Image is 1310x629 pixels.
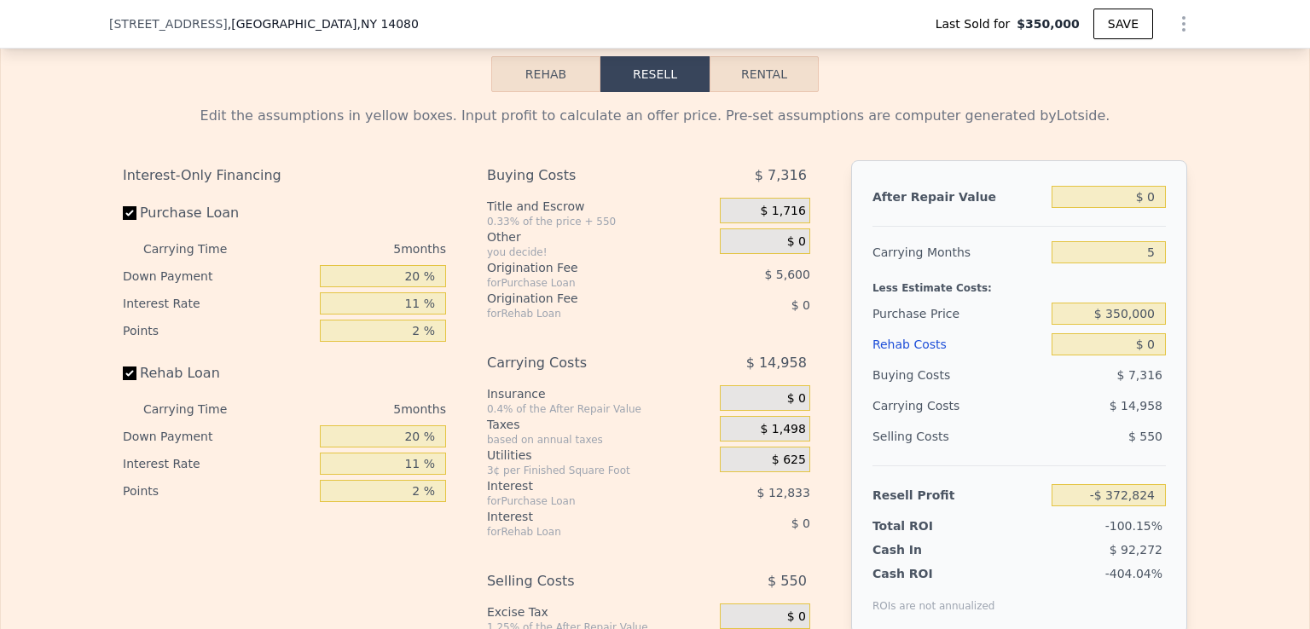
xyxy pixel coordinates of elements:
[487,525,677,539] div: for Rehab Loan
[487,290,677,307] div: Origination Fee
[710,56,819,92] button: Rental
[746,348,807,378] span: $ 14,958
[123,317,313,344] div: Points
[487,385,713,402] div: Insurance
[123,206,136,220] input: Purchase Loan
[760,204,805,219] span: $ 1,716
[123,450,313,477] div: Interest Rate
[1110,543,1162,557] span: $ 92,272
[487,416,713,433] div: Taxes
[123,198,313,228] label: Purchase Loan
[491,56,600,92] button: Rehab
[487,433,713,447] div: based on annual taxes
[487,402,713,416] div: 0.4% of the After Repair Value
[123,106,1187,126] div: Edit the assumptions in yellow boxes. Input profit to calculate an offer price. Pre-set assumptio...
[872,565,995,582] div: Cash ROI
[487,603,713,620] div: Excise Tax
[356,17,418,31] span: , NY 14080
[791,298,810,312] span: $ 0
[872,421,1045,452] div: Selling Costs
[487,160,677,191] div: Buying Costs
[936,15,1017,32] span: Last Sold for
[487,494,677,508] div: for Purchase Loan
[787,234,806,250] span: $ 0
[487,228,713,245] div: Other
[123,358,313,389] label: Rehab Loan
[487,508,677,525] div: Interest
[123,290,313,317] div: Interest Rate
[487,307,677,320] div: for Rehab Loan
[143,395,254,423] div: Carrying Time
[123,423,313,450] div: Down Payment
[872,390,979,421] div: Carrying Costs
[600,56,710,92] button: Resell
[872,360,1045,390] div: Buying Costs
[772,453,806,468] span: $ 625
[755,160,807,191] span: $ 7,316
[872,541,979,558] div: Cash In
[1105,567,1162,580] span: -404.04%
[261,235,446,263] div: 5 months
[143,235,254,263] div: Carrying Time
[757,486,810,499] span: $ 12,833
[872,582,995,613] div: ROIs are not annualized
[872,298,1045,329] div: Purchase Price
[872,480,1045,511] div: Resell Profit
[768,566,807,597] span: $ 550
[764,268,809,281] span: $ 5,600
[487,198,713,215] div: Title and Escrow
[1117,368,1162,382] span: $ 7,316
[1128,430,1162,443] span: $ 550
[872,517,979,534] div: Total ROI
[1105,519,1162,533] span: -100.15%
[487,477,677,494] div: Interest
[228,15,419,32] span: , [GEOGRAPHIC_DATA]
[872,268,1166,298] div: Less Estimate Costs:
[261,395,446,423] div: 5 months
[760,422,805,437] span: $ 1,498
[109,15,228,32] span: [STREET_ADDRESS]
[123,263,313,290] div: Down Payment
[123,366,136,380] input: Rehab Loan
[1017,15,1080,32] span: $350,000
[487,259,677,276] div: Origination Fee
[1093,9,1153,39] button: SAVE
[487,464,713,477] div: 3¢ per Finished Square Foot
[1110,399,1162,413] span: $ 14,958
[872,182,1045,212] div: After Repair Value
[487,447,713,464] div: Utilities
[487,245,713,259] div: you decide!
[123,160,446,191] div: Interest-Only Financing
[487,276,677,290] div: for Purchase Loan
[487,566,677,597] div: Selling Costs
[1167,7,1201,41] button: Show Options
[123,477,313,505] div: Points
[872,329,1045,360] div: Rehab Costs
[787,609,806,625] span: $ 0
[787,391,806,407] span: $ 0
[487,348,677,378] div: Carrying Costs
[791,516,810,530] span: $ 0
[487,215,713,228] div: 0.33% of the price + 550
[872,237,1045,268] div: Carrying Months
